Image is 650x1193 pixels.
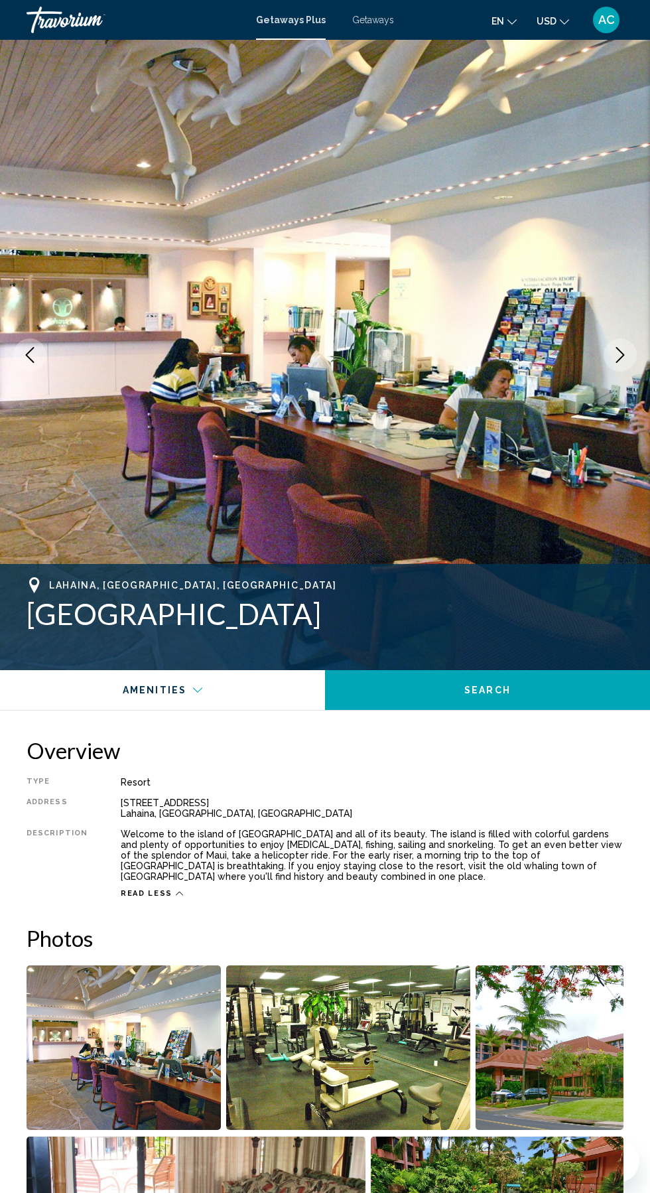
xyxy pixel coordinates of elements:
[13,338,46,372] button: Previous image
[121,829,623,882] div: Welcome to the island of [GEOGRAPHIC_DATA] and all of its beauty. The island is filled with color...
[121,889,172,898] span: Read less
[226,965,470,1131] button: Open full-screen image slider
[27,829,88,882] div: Description
[491,11,517,31] button: Change language
[27,7,243,33] a: Travorium
[491,16,504,27] span: en
[256,15,326,25] a: Getaways Plus
[27,596,623,631] h1: [GEOGRAPHIC_DATA]
[27,925,623,951] h2: Photos
[597,1140,639,1182] iframe: Button to launch messaging window
[27,737,623,764] h2: Overview
[598,13,615,27] span: AC
[121,888,183,898] button: Read less
[537,16,556,27] span: USD
[476,965,623,1131] button: Open full-screen image slider
[121,798,623,819] div: [STREET_ADDRESS] Lahaina, [GEOGRAPHIC_DATA], [GEOGRAPHIC_DATA]
[49,580,337,591] span: Lahaina, [GEOGRAPHIC_DATA], [GEOGRAPHIC_DATA]
[27,798,88,819] div: Address
[27,777,88,788] div: Type
[604,338,637,372] button: Next image
[325,670,650,710] button: Search
[537,11,569,31] button: Change currency
[27,965,221,1131] button: Open full-screen image slider
[352,15,394,25] a: Getaways
[464,685,511,696] span: Search
[121,777,623,788] div: Resort
[589,6,623,34] button: User Menu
